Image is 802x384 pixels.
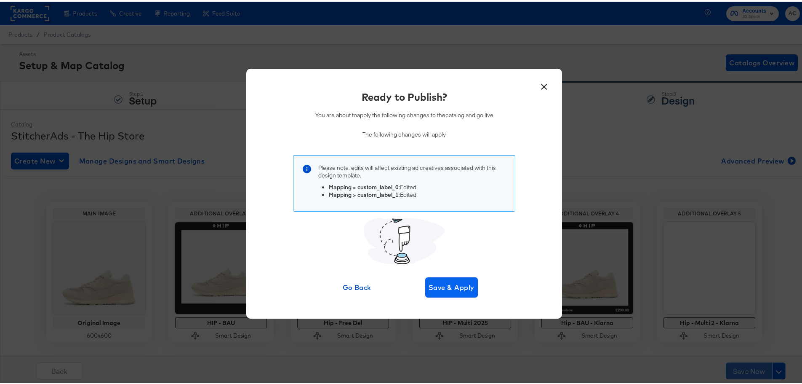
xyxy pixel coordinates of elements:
button: Save & Apply [425,276,478,296]
li: : Edited [329,189,506,197]
strong: Mapping > custom_label_1 [329,189,399,197]
li: : Edited [329,182,506,190]
p: You are about to apply the following changes to the catalog and go live [315,110,493,118]
span: Save & Apply [429,280,474,292]
div: Ready to Publish? [362,88,447,102]
p: The following changes will apply [315,129,493,137]
button: × [536,75,552,91]
span: Go Back [334,280,380,292]
strong: Mapping > custom_label_0 [329,182,399,189]
p: Please note, edits will affect existing ad creatives associated with this design template . [318,162,506,178]
button: Go Back [331,276,384,296]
